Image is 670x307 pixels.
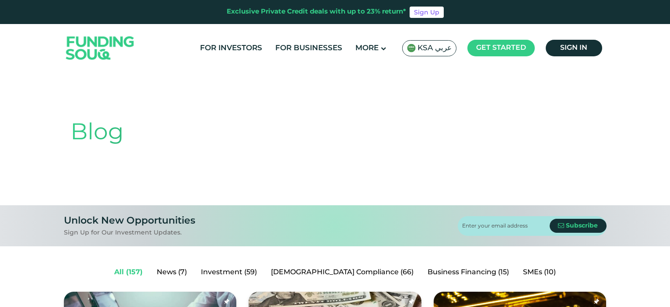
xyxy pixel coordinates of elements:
[410,7,444,18] a: Sign Up
[566,223,598,229] span: Subscribe
[355,45,379,52] span: More
[546,40,602,56] a: Sign in
[462,216,550,236] input: Enter your email address
[550,219,607,233] button: Subscribe
[273,41,344,55] a: For Businesses
[560,45,587,51] span: Sign in
[64,228,195,238] div: Sign Up for Our Investment Updates.
[57,26,143,70] img: Logo
[227,7,406,17] div: Exclusive Private Credit deals with up to 23% return*
[64,214,195,228] div: Unlock New Opportunities
[407,44,416,52] img: SA Flag
[194,264,264,281] a: Investment (59)
[476,45,526,51] span: Get started
[70,120,600,147] h1: Blog
[150,264,194,281] a: News (7)
[107,264,150,281] a: All (157)
[417,43,452,53] span: KSA عربي
[421,264,516,281] a: Business Financing (15)
[198,41,264,55] a: For Investors
[516,264,563,281] a: SMEs (10)
[264,264,421,281] a: [DEMOGRAPHIC_DATA] Compliance (66)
